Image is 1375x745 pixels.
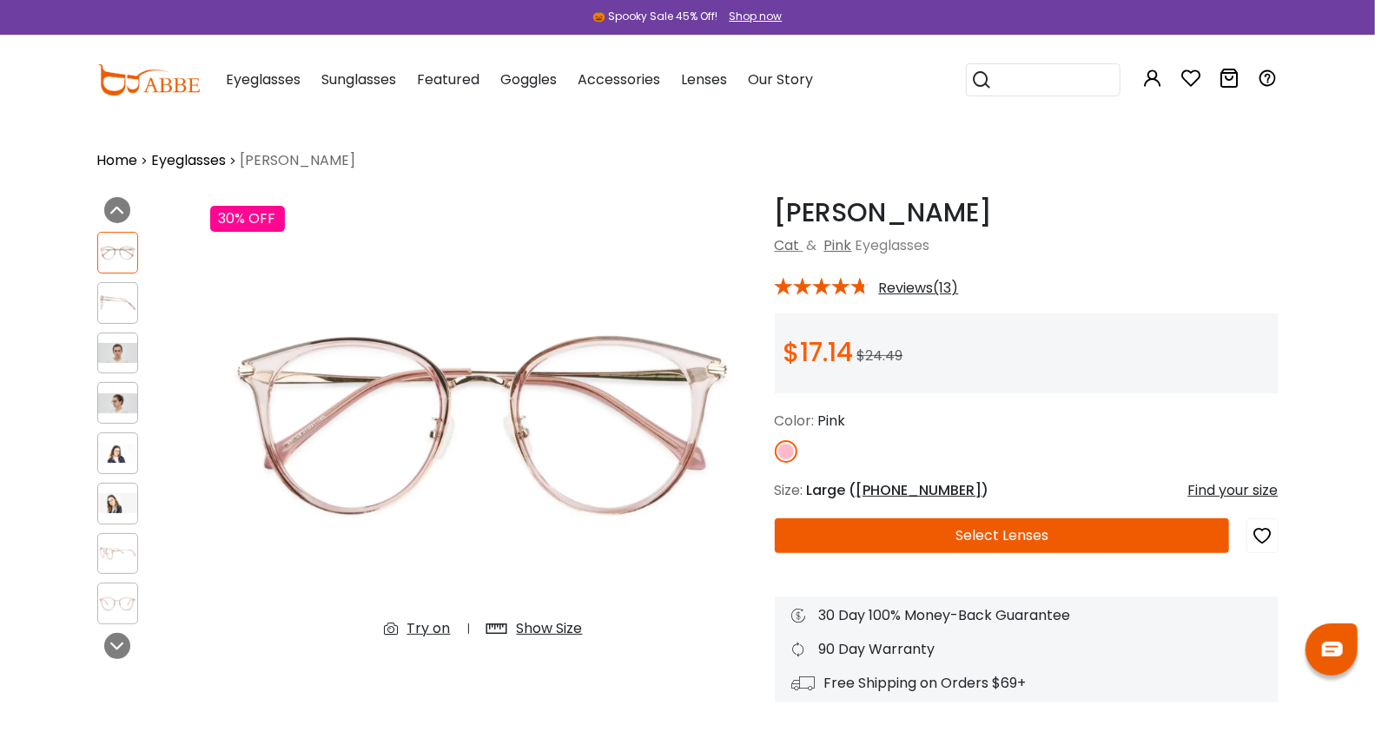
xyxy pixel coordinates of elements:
span: Size: [775,480,803,500]
a: Home [97,150,138,171]
span: Lenses [681,69,727,89]
span: Pink [818,411,846,431]
img: abbeglasses.com [97,64,200,96]
img: Naomi Pink Metal , TR Eyeglasses , NosePads Frames from ABBE Glasses [98,444,138,464]
a: Eyeglasses [152,150,227,171]
a: Cat [775,235,800,255]
div: 30% OFF [210,206,285,232]
div: Try on [407,618,451,639]
span: Featured [417,69,479,89]
button: Select Lenses [775,518,1230,553]
span: $24.49 [857,346,903,366]
img: Naomi Pink Metal , TR Eyeglasses , NosePads Frames from ABBE Glasses [98,493,138,513]
div: Find your size [1188,480,1279,501]
div: Free Shipping on Orders $69+ [792,673,1261,694]
img: Naomi Pink Metal , TR Eyeglasses , NosePads Frames from ABBE Glasses [98,393,138,413]
span: Our Story [748,69,813,89]
img: Naomi Pink Metal , TR Eyeglasses , NosePads Frames from ABBE Glasses [98,544,138,564]
div: Shop now [730,9,783,24]
span: $17.14 [783,333,854,371]
div: 30 Day 100% Money-Back Guarantee [792,605,1261,626]
a: Pink [824,235,852,255]
h1: [PERSON_NAME] [775,197,1279,228]
span: Eyeglasses [226,69,301,89]
span: Color: [775,411,815,431]
div: 🎃 Spooky Sale 45% Off! [593,9,718,24]
span: [PHONE_NUMBER] [856,480,982,500]
span: Eyeglasses [856,235,930,255]
span: Accessories [578,69,660,89]
a: Shop now [721,9,783,23]
img: Naomi Pink Metal , TR Eyeglasses , NosePads Frames from ABBE Glasses [98,243,138,263]
span: Large ( ) [807,480,989,500]
img: Naomi Pink Metal , TR Eyeglasses , NosePads Frames from ABBE Glasses [210,197,757,653]
img: Naomi Pink Metal , TR Eyeglasses , NosePads Frames from ABBE Glasses [98,343,138,363]
div: Show Size [517,618,583,639]
span: Goggles [500,69,557,89]
img: Naomi Pink Metal , TR Eyeglasses , NosePads Frames from ABBE Glasses [98,293,138,313]
span: Reviews(13) [879,280,959,296]
span: Sunglasses [321,69,396,89]
span: [PERSON_NAME] [241,150,356,171]
img: chat [1322,642,1343,656]
div: 90 Day Warranty [792,639,1261,660]
img: Naomi Pink Metal , TR Eyeglasses , NosePads Frames from ABBE Glasses [98,594,138,614]
span: & [803,235,821,255]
